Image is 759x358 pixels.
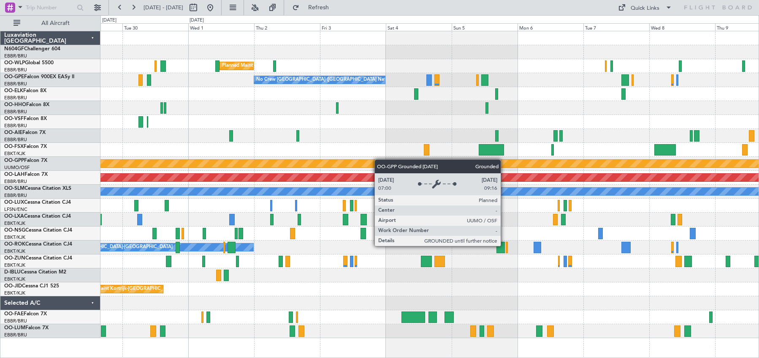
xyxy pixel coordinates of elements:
[4,242,72,247] a: OO-ROKCessna Citation CJ4
[4,53,27,59] a: EBBR/BRU
[4,270,21,275] span: D-IBLU
[4,150,25,157] a: EBKT/KJK
[4,88,46,93] a: OO-ELKFalcon 8X
[649,23,715,31] div: Wed 8
[288,1,339,14] button: Refresh
[144,4,183,11] span: [DATE] - [DATE]
[4,158,24,163] span: OO-GPP
[4,60,25,66] span: OO-WLP
[4,284,59,289] a: OO-JIDCessna CJ1 525
[4,102,26,107] span: OO-HHO
[4,144,24,149] span: OO-FSX
[4,312,47,317] a: OO-FAEFalcon 7X
[59,241,173,254] div: Owner [GEOGRAPHIC_DATA]-[GEOGRAPHIC_DATA]
[386,23,452,31] div: Sat 4
[4,172,24,177] span: OO-LAH
[4,325,25,331] span: OO-LUM
[4,262,25,268] a: EBKT/KJK
[4,290,25,296] a: EBKT/KJK
[4,220,25,227] a: EBKT/KJK
[4,88,23,93] span: OO-ELK
[4,284,22,289] span: OO-JID
[4,256,25,261] span: OO-ZUN
[4,242,25,247] span: OO-ROK
[4,214,71,219] a: OO-LXACessna Citation CJ4
[4,116,47,121] a: OO-VSFFalcon 8X
[4,325,49,331] a: OO-LUMFalcon 7X
[4,158,47,163] a: OO-GPPFalcon 7X
[4,46,24,52] span: N604GF
[254,23,320,31] div: Thu 2
[4,46,60,52] a: N604GFChallenger 604
[4,256,72,261] a: OO-ZUNCessna Citation CJ4
[4,60,54,66] a: OO-WLPGlobal 5500
[4,67,27,73] a: EBBR/BRU
[4,74,24,79] span: OO-GPE
[4,74,74,79] a: OO-GPEFalcon 900EX EASy II
[4,130,22,135] span: OO-AIE
[4,206,27,213] a: LFSN/ENC
[4,95,27,101] a: EBBR/BRU
[4,123,27,129] a: EBBR/BRU
[518,23,583,31] div: Mon 6
[4,116,24,121] span: OO-VSF
[102,17,117,24] div: [DATE]
[4,270,66,275] a: D-IBLUCessna Citation M2
[22,20,89,26] span: All Aircraft
[4,228,25,233] span: OO-NSG
[614,1,676,14] button: Quick Links
[4,234,25,240] a: EBKT/KJK
[4,81,27,87] a: EBBR/BRU
[4,178,27,185] a: EBBR/BRU
[4,228,72,233] a: OO-NSGCessna Citation CJ4
[301,5,336,11] span: Refresh
[631,4,659,13] div: Quick Links
[4,130,46,135] a: OO-AIEFalcon 7X
[4,332,27,338] a: EBBR/BRU
[122,23,188,31] div: Tue 30
[583,23,649,31] div: Tue 7
[256,74,398,86] div: No Crew [GEOGRAPHIC_DATA] ([GEOGRAPHIC_DATA] National)
[26,1,74,14] input: Trip Number
[4,318,27,324] a: EBBR/BRU
[4,109,27,115] a: EBBR/BRU
[190,17,204,24] div: [DATE]
[452,23,518,31] div: Sun 5
[4,200,71,205] a: OO-LUXCessna Citation CJ4
[4,276,25,282] a: EBKT/KJK
[4,312,24,317] span: OO-FAE
[4,186,24,191] span: OO-SLM
[4,214,24,219] span: OO-LXA
[320,23,386,31] div: Fri 3
[78,283,176,295] div: Planned Maint Kortrijk-[GEOGRAPHIC_DATA]
[4,137,27,143] a: EBBR/BRU
[4,144,47,149] a: OO-FSXFalcon 7X
[4,200,24,205] span: OO-LUX
[222,60,283,72] div: Planned Maint Milan (Linate)
[4,192,27,199] a: EBBR/BRU
[4,248,25,254] a: EBKT/KJK
[4,186,71,191] a: OO-SLMCessna Citation XLS
[4,172,48,177] a: OO-LAHFalcon 7X
[4,164,30,171] a: UUMO/OSF
[188,23,254,31] div: Wed 1
[4,102,49,107] a: OO-HHOFalcon 8X
[9,16,92,30] button: All Aircraft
